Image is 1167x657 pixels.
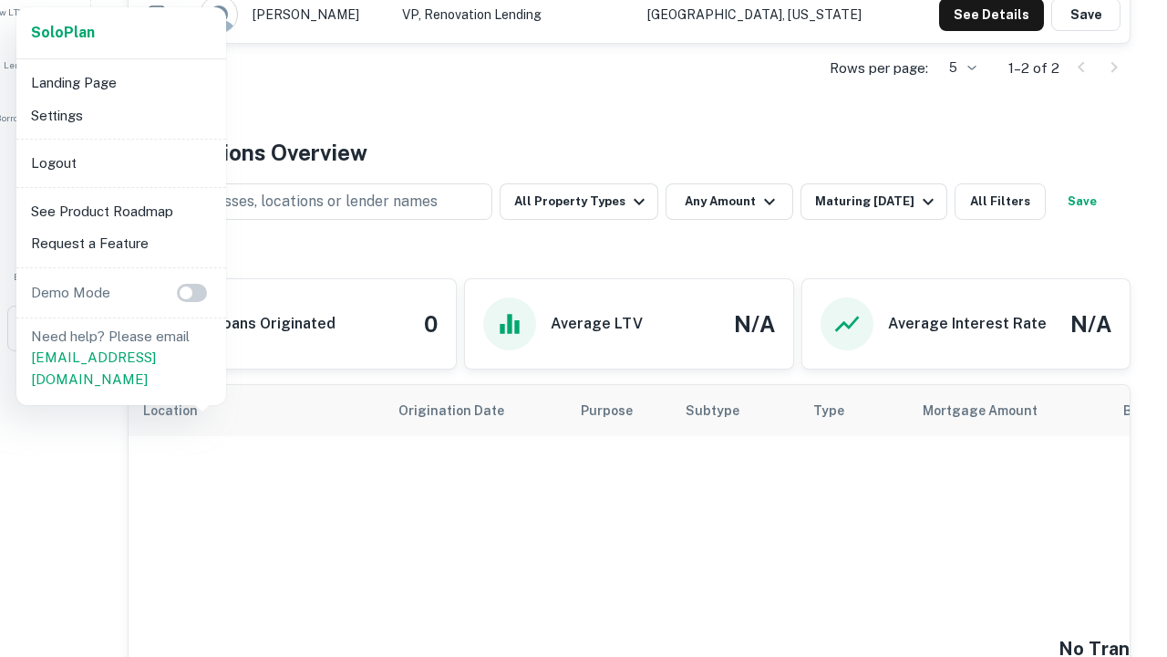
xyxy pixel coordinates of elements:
[24,227,219,260] li: Request a Feature
[24,195,219,228] li: See Product Roadmap
[31,22,95,44] a: SoloPlan
[31,349,156,387] a: [EMAIL_ADDRESS][DOMAIN_NAME]
[24,67,219,99] li: Landing Page
[24,147,219,180] li: Logout
[24,99,219,132] li: Settings
[31,326,212,391] p: Need help? Please email
[1076,453,1167,540] iframe: Chat Widget
[31,24,95,41] strong: Solo Plan
[24,282,118,304] p: Demo Mode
